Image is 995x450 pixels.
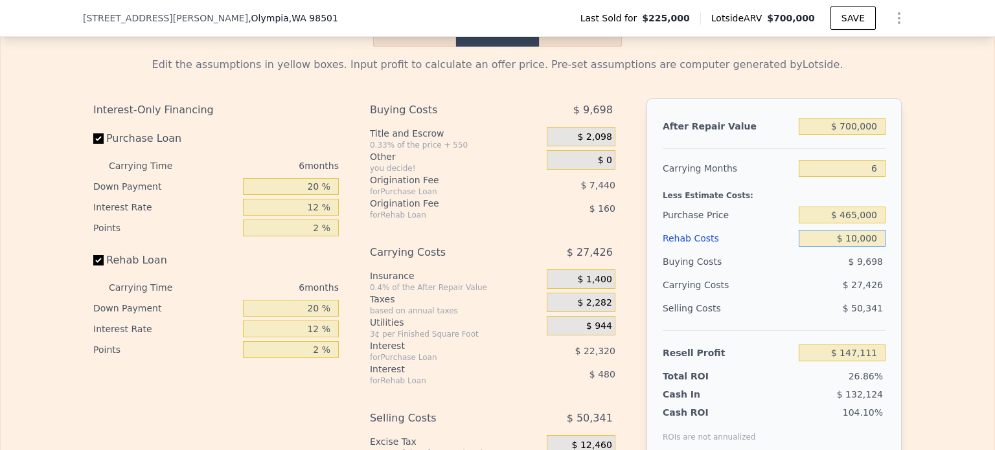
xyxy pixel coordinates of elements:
[580,180,615,190] span: $ 7,440
[843,280,883,290] span: $ 27,426
[663,203,794,227] div: Purchase Price
[93,255,104,265] input: Rehab Loan
[663,297,794,320] div: Selling Costs
[577,131,612,143] span: $ 2,098
[837,389,883,399] span: $ 132,124
[567,407,613,430] span: $ 50,341
[370,339,514,352] div: Interest
[663,341,794,365] div: Resell Profit
[663,406,756,419] div: Cash ROI
[370,352,514,363] div: for Purchase Loan
[577,297,612,309] span: $ 2,282
[93,127,238,150] label: Purchase Loan
[370,241,514,264] div: Carrying Costs
[370,210,514,220] div: for Rehab Loan
[663,180,886,203] div: Less Estimate Costs:
[849,371,883,381] span: 26.86%
[663,115,794,138] div: After Repair Value
[580,12,643,25] span: Last Sold for
[589,203,615,214] span: $ 160
[575,346,615,356] span: $ 22,320
[109,155,193,176] div: Carrying Time
[93,319,238,339] div: Interest Rate
[370,163,542,174] div: you decide!
[198,155,339,176] div: 6 months
[370,376,514,386] div: for Rehab Loan
[589,369,615,379] span: $ 480
[198,277,339,298] div: 6 months
[370,269,542,282] div: Insurance
[248,12,338,25] span: , Olympia
[849,256,883,267] span: $ 9,698
[93,339,238,360] div: Points
[93,197,238,218] div: Interest Rate
[93,98,339,122] div: Interest-Only Financing
[830,6,876,30] button: SAVE
[598,155,612,166] span: $ 0
[663,388,744,401] div: Cash In
[711,12,767,25] span: Lotside ARV
[109,277,193,298] div: Carrying Time
[577,274,612,286] span: $ 1,400
[370,150,542,163] div: Other
[370,363,514,376] div: Interest
[289,13,338,23] span: , WA 98501
[573,98,613,122] span: $ 9,698
[370,98,514,122] div: Buying Costs
[370,293,542,306] div: Taxes
[843,303,883,313] span: $ 50,341
[642,12,690,25] span: $225,000
[370,174,514,186] div: Origination Fee
[93,218,238,238] div: Points
[93,176,238,197] div: Down Payment
[370,435,542,448] div: Excise Tax
[93,57,902,73] div: Edit the assumptions in yellow boxes. Input profit to calculate an offer price. Pre-set assumptio...
[83,12,248,25] span: [STREET_ADDRESS][PERSON_NAME]
[93,249,238,272] label: Rehab Loan
[663,157,794,180] div: Carrying Months
[370,140,542,150] div: 0.33% of the price + 550
[663,419,756,442] div: ROIs are not annualized
[663,273,744,297] div: Carrying Costs
[567,241,613,264] span: $ 27,426
[886,5,912,31] button: Show Options
[370,306,542,316] div: based on annual taxes
[586,321,612,332] span: $ 944
[370,197,514,210] div: Origination Fee
[843,407,883,418] span: 104.10%
[93,298,238,319] div: Down Payment
[370,329,542,339] div: 3¢ per Finished Square Foot
[663,370,744,383] div: Total ROI
[663,250,794,273] div: Buying Costs
[370,316,542,329] div: Utilities
[370,282,542,293] div: 0.4% of the After Repair Value
[767,13,815,23] span: $700,000
[663,227,794,250] div: Rehab Costs
[93,133,104,144] input: Purchase Loan
[370,407,514,430] div: Selling Costs
[370,127,542,140] div: Title and Escrow
[370,186,514,197] div: for Purchase Loan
